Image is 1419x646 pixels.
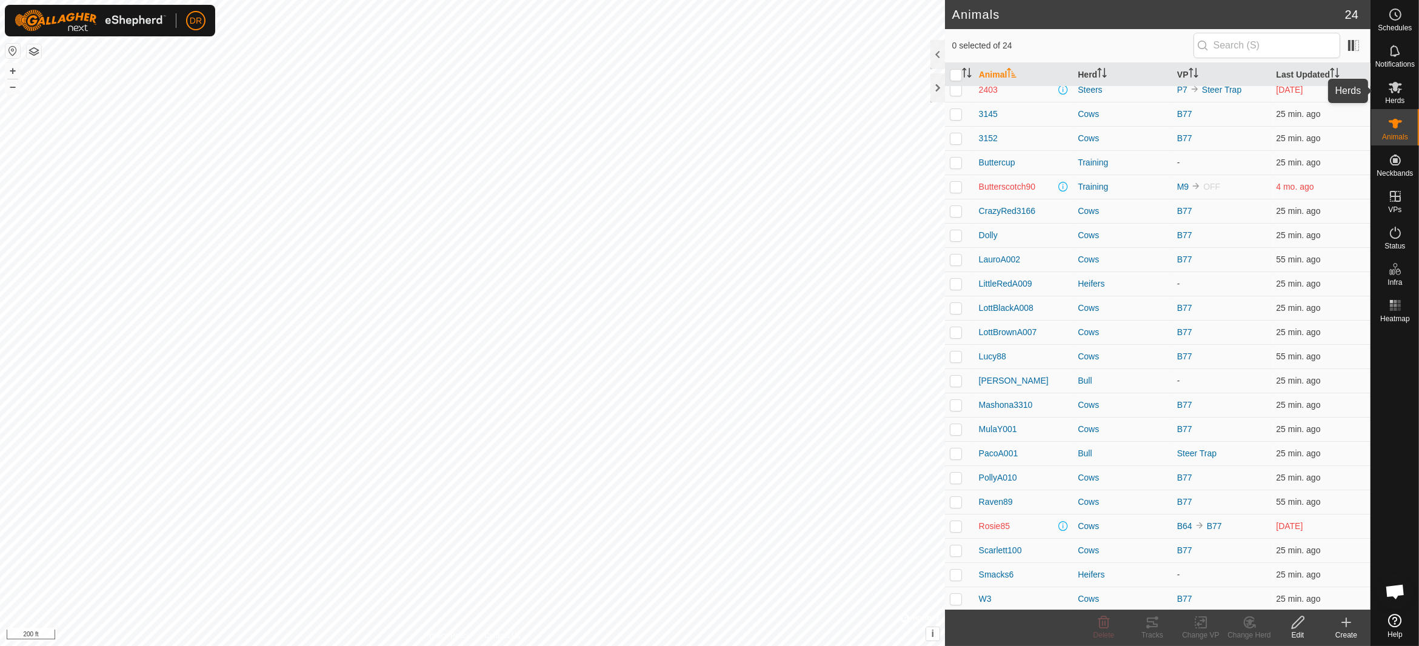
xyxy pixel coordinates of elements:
[979,156,1015,169] span: Buttercup
[1276,303,1320,313] span: Oct 4, 2025, 2:38 PM
[1078,181,1167,193] div: Training
[1078,447,1167,460] div: Bull
[1276,594,1320,604] span: Oct 4, 2025, 2:38 PM
[1274,630,1322,641] div: Edit
[1177,85,1187,95] a: P7
[1177,570,1180,579] app-display-virtual-paddock-transition: -
[1271,63,1371,87] th: Last Updated
[979,229,998,242] span: Dolly
[1177,630,1225,641] div: Change VP
[1177,497,1192,507] a: B77
[1322,630,1371,641] div: Create
[27,44,41,59] button: Map Layers
[1375,61,1415,68] span: Notifications
[1177,448,1217,458] a: Steer Trap
[1387,631,1403,638] span: Help
[979,205,1035,218] span: CrazyRed3166
[1276,351,1320,361] span: Oct 4, 2025, 2:08 PM
[1276,327,1320,337] span: Oct 4, 2025, 2:38 PM
[1377,573,1414,610] div: Open chat
[1078,520,1167,533] div: Cows
[1189,70,1198,79] p-sorticon: Activate to sort
[1078,156,1167,169] div: Training
[1371,609,1419,643] a: Help
[1078,278,1167,290] div: Heifers
[952,39,1194,52] span: 0 selected of 24
[1378,24,1412,32] span: Schedules
[1177,545,1192,555] a: B77
[1177,158,1180,167] app-display-virtual-paddock-transition: -
[1276,133,1320,143] span: Oct 4, 2025, 2:38 PM
[1177,351,1192,361] a: B77
[1078,496,1167,508] div: Cows
[1385,97,1404,104] span: Herds
[1078,350,1167,363] div: Cows
[1078,568,1167,581] div: Heifers
[484,630,520,641] a: Contact Us
[1177,400,1192,410] a: B77
[1377,170,1413,177] span: Neckbands
[1078,326,1167,339] div: Cows
[1276,85,1303,95] span: Sep 20, 2025, 5:38 PM
[979,84,998,96] span: 2403
[979,471,1017,484] span: PollyA010
[1177,109,1192,119] a: B77
[1276,255,1320,264] span: Oct 4, 2025, 2:08 PM
[1078,108,1167,121] div: Cows
[979,253,1021,266] span: LauroA002
[1007,70,1017,79] p-sorticon: Activate to sort
[952,7,1345,22] h2: Animals
[1078,253,1167,266] div: Cows
[979,568,1014,581] span: Smacks6
[1078,132,1167,145] div: Cows
[1177,230,1192,240] a: B77
[979,302,1033,315] span: LottBlackA008
[1276,545,1320,555] span: Oct 4, 2025, 2:38 PM
[1276,424,1320,434] span: Oct 4, 2025, 2:38 PM
[1078,471,1167,484] div: Cows
[1276,158,1320,167] span: Oct 4, 2025, 2:38 PM
[1276,279,1320,288] span: Oct 4, 2025, 2:38 PM
[962,70,972,79] p-sorticon: Activate to sort
[1177,424,1192,434] a: B77
[979,108,998,121] span: 3145
[1384,242,1405,250] span: Status
[1073,63,1172,87] th: Herd
[979,278,1032,290] span: LittleRedA009
[979,399,1033,411] span: Mashona3310
[1177,279,1180,288] app-display-virtual-paddock-transition: -
[1078,84,1167,96] div: Steers
[1345,5,1358,24] span: 24
[1194,33,1340,58] input: Search (S)
[979,326,1037,339] span: LottBrownA007
[1276,497,1320,507] span: Oct 4, 2025, 2:08 PM
[926,627,940,641] button: i
[1177,594,1192,604] a: B77
[1195,521,1204,530] img: to
[979,350,1006,363] span: Lucy88
[1078,399,1167,411] div: Cows
[1276,400,1320,410] span: Oct 4, 2025, 2:38 PM
[1330,70,1340,79] p-sorticon: Activate to sort
[1387,279,1402,286] span: Infra
[1276,109,1320,119] span: Oct 4, 2025, 2:38 PM
[1276,206,1320,216] span: Oct 4, 2025, 2:38 PM
[1191,181,1201,191] img: to
[1177,133,1192,143] a: B77
[1177,182,1189,191] a: M9
[979,593,992,605] span: W3
[1172,63,1272,87] th: VP
[979,520,1010,533] span: Rosie85
[1078,205,1167,218] div: Cows
[1276,376,1320,385] span: Oct 4, 2025, 2:38 PM
[1177,521,1192,531] a: B64
[974,63,1073,87] th: Animal
[5,44,20,58] button: Reset Map
[1078,302,1167,315] div: Cows
[1177,255,1192,264] a: B77
[1078,229,1167,242] div: Cows
[979,375,1049,387] span: [PERSON_NAME]
[1177,327,1192,337] a: B77
[1078,593,1167,605] div: Cows
[1093,631,1115,639] span: Delete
